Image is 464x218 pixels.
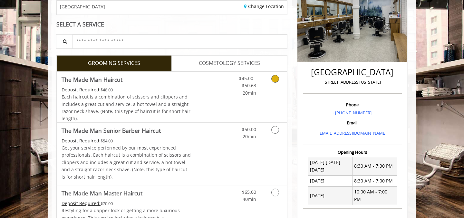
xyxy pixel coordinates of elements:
div: $70.00 [62,200,191,207]
span: 40min [243,196,256,202]
td: [DATE] [DATE] [DATE] [308,157,353,175]
a: Change Location [244,3,284,9]
p: [STREET_ADDRESS][US_STATE] [304,79,400,86]
span: COSMETOLOGY SERVICES [199,59,260,67]
span: This service needs some Advance to be paid before we block your appointment [62,138,101,144]
p: Get your service performed by our most experienced professionals. Each haircut is a combination o... [62,144,191,181]
button: Service Search [56,34,73,49]
h2: [GEOGRAPHIC_DATA] [304,67,400,77]
td: [DATE] [308,175,353,186]
div: SELECT A SERVICE [56,21,287,27]
span: This service needs some Advance to be paid before we block your appointment [62,200,101,206]
span: 20min [243,133,256,140]
td: [DATE] [308,186,353,205]
h3: Phone [304,102,400,107]
h3: Email [304,120,400,125]
span: $50.00 [242,126,256,132]
td: 8:30 AM - 7:30 PM [352,157,397,175]
b: The Made Man Master Haircut [62,189,142,198]
span: [GEOGRAPHIC_DATA] [60,4,105,9]
td: 10:00 AM - 7:00 PM [352,186,397,205]
span: This service needs some Advance to be paid before we block your appointment [62,87,101,93]
b: The Made Man Haircut [62,75,122,84]
a: [EMAIL_ADDRESS][DOMAIN_NAME] [318,130,386,136]
span: Each haircut is a combination of scissors and clippers and includes a great cut and service, a ho... [62,94,190,121]
b: The Made Man Senior Barber Haircut [62,126,161,135]
span: $45.00 - $50.63 [239,75,256,88]
div: $54.00 [62,137,191,144]
a: + [PHONE_NUMBER]. [332,110,372,116]
h3: Opening Hours [303,150,402,154]
span: GROOMING SERVICES [88,59,140,67]
td: 8:30 AM - 7:00 PM [352,175,397,186]
span: 20min [243,90,256,96]
span: $65.00 [242,189,256,195]
div: $48.00 [62,86,191,93]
